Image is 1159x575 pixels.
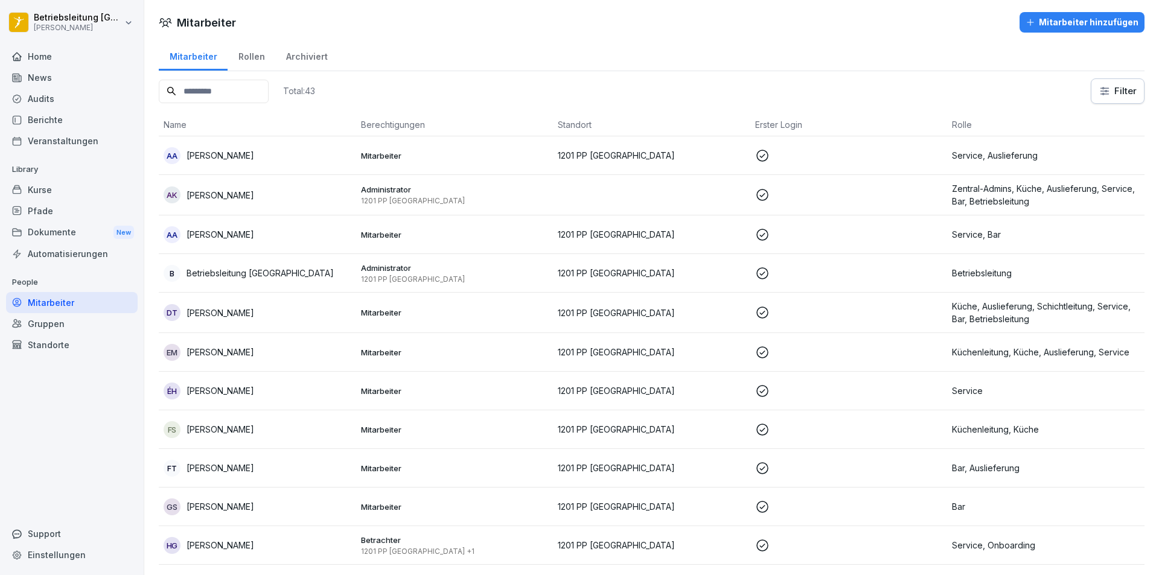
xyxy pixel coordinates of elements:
p: Administrator [361,184,549,195]
a: Gruppen [6,313,138,334]
a: Kurse [6,179,138,200]
p: 1201 PP [GEOGRAPHIC_DATA] [558,462,746,474]
p: 1201 PP [GEOGRAPHIC_DATA] [361,196,549,206]
p: [PERSON_NAME] [187,384,254,397]
p: 1201 PP [GEOGRAPHIC_DATA] [361,275,549,284]
div: FT [164,460,180,477]
th: Standort [553,113,750,136]
p: Küchenleitung, Küche [952,423,1140,436]
a: Veranstaltungen [6,130,138,151]
a: Automatisierungen [6,243,138,264]
a: Standorte [6,334,138,355]
p: Mitarbeiter [361,463,549,474]
button: Filter [1091,79,1144,103]
p: Betriebsleitung [GEOGRAPHIC_DATA] [187,267,334,279]
p: Mitarbeiter [361,150,549,161]
p: Administrator [361,262,549,273]
p: 1201 PP [GEOGRAPHIC_DATA] [558,539,746,551]
p: Betrachter [361,535,549,545]
p: Mitarbeiter [361,386,549,396]
p: Küche, Auslieferung, Schichtleitung, Service, Bar, Betriebsleitung [952,300,1140,325]
div: GS [164,498,180,515]
div: Filter [1099,85,1137,97]
p: Betriebsleitung [GEOGRAPHIC_DATA] [34,13,122,23]
a: Berichte [6,109,138,130]
p: 1201 PP [GEOGRAPHIC_DATA] +1 [361,547,549,556]
p: Betriebsleitung [952,267,1140,279]
p: Service, Onboarding [952,539,1140,551]
p: [PERSON_NAME] [34,24,122,32]
button: Mitarbeiter hinzufügen [1020,12,1145,33]
div: AK [164,186,180,203]
p: [PERSON_NAME] [187,423,254,436]
p: 1201 PP [GEOGRAPHIC_DATA] [558,307,746,319]
div: FS [164,421,180,438]
p: Library [6,160,138,179]
div: EM [164,344,180,361]
a: Einstellungen [6,544,138,565]
div: Support [6,523,138,544]
p: Zentral-Admins, Küche, Auslieferung, Service, Bar, Betriebsleitung [952,182,1140,208]
a: Home [6,46,138,67]
a: DokumenteNew [6,221,138,244]
p: 1201 PP [GEOGRAPHIC_DATA] [558,267,746,279]
p: Total: 43 [283,85,315,97]
p: [PERSON_NAME] [187,346,254,358]
p: Mitarbeiter [361,501,549,512]
p: 1201 PP [GEOGRAPHIC_DATA] [558,228,746,241]
p: Bar, Auslieferung [952,462,1140,474]
div: Dokumente [6,221,138,244]
p: 1201 PP [GEOGRAPHIC_DATA] [558,384,746,397]
div: New [113,226,134,240]
p: [PERSON_NAME] [187,149,254,162]
a: Audits [6,88,138,109]
p: [PERSON_NAME] [187,189,254,202]
p: Service [952,384,1140,397]
p: Bar [952,500,1140,513]
a: Pfade [6,200,138,221]
p: [PERSON_NAME] [187,307,254,319]
p: Service, Bar [952,228,1140,241]
div: B [164,265,180,282]
div: AA [164,226,180,243]
p: [PERSON_NAME] [187,539,254,551]
div: News [6,67,138,88]
a: Mitarbeiter [6,292,138,313]
p: 1201 PP [GEOGRAPHIC_DATA] [558,149,746,162]
div: Mitarbeiter hinzufügen [1026,16,1138,29]
div: ÉH [164,383,180,399]
th: Erster Login [750,113,948,136]
p: Mitarbeiter [361,307,549,318]
div: HG [164,537,180,554]
th: Berechtigungen [356,113,554,136]
p: 1201 PP [GEOGRAPHIC_DATA] [558,500,746,513]
th: Name [159,113,356,136]
p: [PERSON_NAME] [187,462,254,474]
th: Rolle [947,113,1145,136]
p: [PERSON_NAME] [187,228,254,241]
p: Service, Auslieferung [952,149,1140,162]
a: Rollen [228,40,275,71]
div: DT [164,304,180,321]
p: Mitarbeiter [361,347,549,358]
a: Mitarbeiter [159,40,228,71]
p: People [6,273,138,292]
div: AA [164,147,180,164]
p: Mitarbeiter [361,229,549,240]
p: [PERSON_NAME] [187,500,254,513]
a: Archiviert [275,40,338,71]
p: 1201 PP [GEOGRAPHIC_DATA] [558,346,746,358]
